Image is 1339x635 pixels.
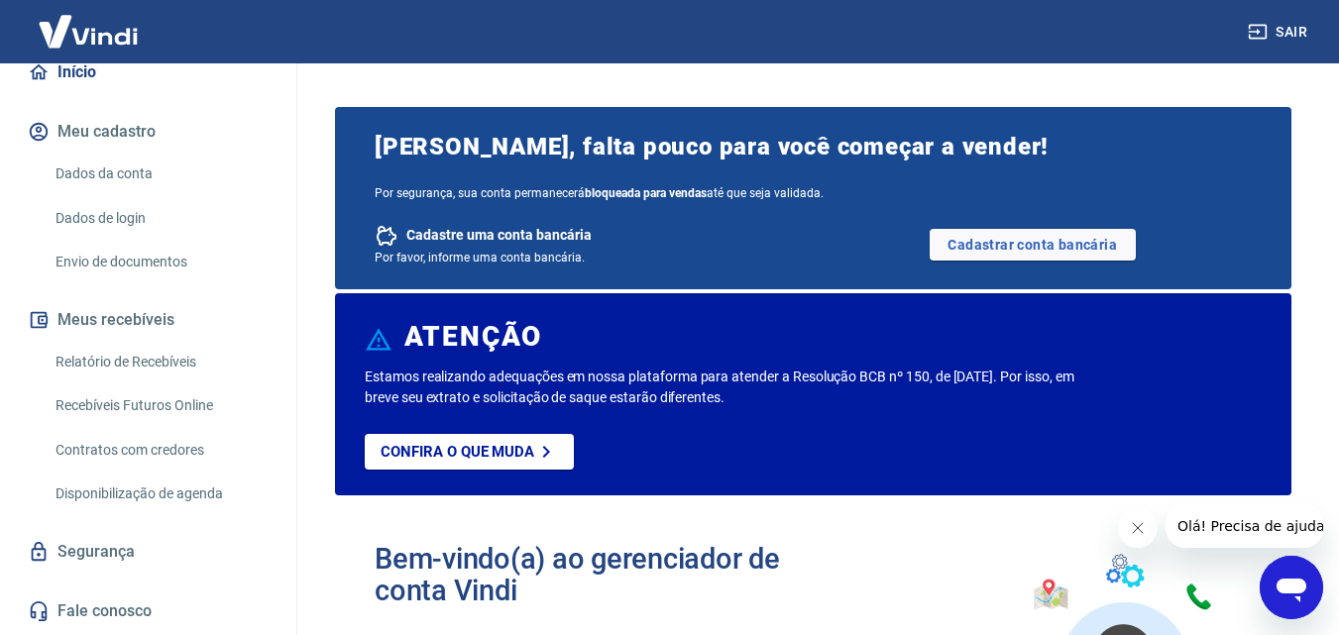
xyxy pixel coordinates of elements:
span: Cadastre uma conta bancária [406,226,592,245]
a: Envio de documentos [48,242,273,282]
h6: ATENÇÃO [404,327,542,347]
a: Fale conosco [24,589,273,633]
a: Recebíveis Futuros Online [48,385,273,426]
button: Meu cadastro [24,110,273,154]
a: Cadastrar conta bancária [930,229,1136,261]
a: Dados da conta [48,154,273,194]
iframe: Mensagem da empresa [1166,504,1323,548]
b: bloqueada para vendas [585,186,707,200]
a: Relatório de Recebíveis [48,342,273,382]
iframe: Fechar mensagem [1118,508,1158,548]
button: Meus recebíveis [24,298,273,342]
a: Disponibilização de agenda [48,474,273,514]
a: Segurança [24,530,273,574]
a: Início [24,51,273,94]
span: Por segurança, sua conta permanecerá até que seja validada. [375,186,1252,200]
a: Confira o que muda [365,434,574,470]
span: Olá! Precisa de ajuda? [12,14,167,30]
span: [PERSON_NAME], falta pouco para você começar a vender! [375,131,1252,162]
h2: Bem-vindo(a) ao gerenciador de conta Vindi [375,543,814,606]
p: Confira o que muda [381,443,534,461]
a: Dados de login [48,198,273,239]
a: Contratos com credores [48,430,273,471]
img: Vindi [24,1,153,61]
p: Estamos realizando adequações em nossa plataforma para atender a Resolução BCB nº 150, de [DATE].... [365,367,1082,408]
button: Sair [1244,14,1315,51]
span: Por favor, informe uma conta bancária. [375,251,585,265]
iframe: Botão para abrir a janela de mensagens [1260,556,1323,619]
